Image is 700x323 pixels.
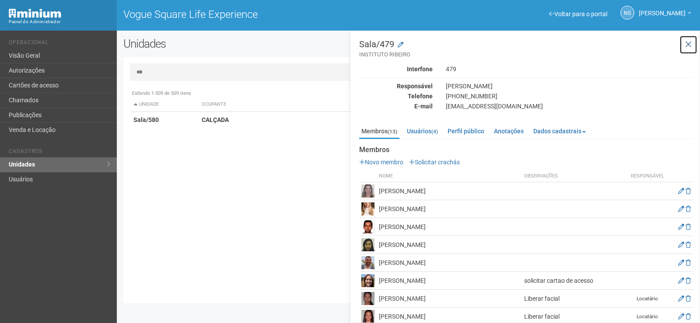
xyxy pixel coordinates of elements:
td: [PERSON_NAME] [377,236,522,254]
td: Liberar facial [522,290,625,308]
img: user.png [361,256,374,269]
th: Nome [377,170,522,182]
h3: Sala/479 [359,40,693,59]
div: [PHONE_NUMBER] [439,92,700,100]
td: [PERSON_NAME] [377,290,522,308]
li: Operacional [9,39,110,49]
img: user.png [361,220,374,233]
span: Nicolle Silva [639,1,686,17]
li: Cadastros [9,148,110,157]
a: Excluir membro [686,259,691,266]
a: NS [620,6,634,20]
div: E-mail [353,102,439,110]
td: [PERSON_NAME] [377,254,522,272]
a: Solicitar crachás [409,159,460,166]
div: Interfone [353,65,439,73]
a: Excluir membro [686,295,691,302]
a: Excluir membro [686,205,691,212]
a: Novo membro [359,159,403,166]
img: user.png [361,238,374,251]
small: INSTITUTO RIBEIRO [359,51,693,59]
th: Observações [522,170,625,182]
strong: Sala/580 [133,116,159,123]
h1: Vogue Square Life Experience [123,9,402,20]
a: Anotações [492,125,526,138]
a: Usuários(4) [405,125,440,138]
td: [PERSON_NAME] [377,218,522,236]
strong: CALÇADA [202,116,229,123]
a: Perfil público [445,125,486,138]
th: Ocupante: activate to sort column ascending [198,97,473,112]
a: Modificar a unidade [398,41,403,49]
td: Locatário [626,290,669,308]
h2: Unidades [123,37,353,50]
img: user.png [361,184,374,198]
td: [PERSON_NAME] [377,182,522,200]
a: Editar membro [678,259,684,266]
div: Exibindo 1-509 de 509 itens [130,90,687,97]
a: Voltar para o portal [549,10,607,17]
a: Excluir membro [686,241,691,248]
a: Editar membro [678,241,684,248]
th: Responsável [626,170,669,182]
a: Editar membro [678,188,684,194]
a: Excluir membro [686,188,691,194]
a: Excluir membro [686,223,691,230]
img: user.png [361,310,374,323]
td: [PERSON_NAME] [377,200,522,218]
strong: Membros [359,146,693,154]
div: Painel do Administrador [9,18,110,26]
a: Editar membro [678,313,684,320]
div: 479 [439,65,700,73]
small: (4) [431,129,438,135]
a: Membros(13) [359,125,399,139]
a: Editar membro [678,205,684,212]
img: user.png [361,292,374,305]
img: Minium [9,9,61,18]
td: solicitar cartao de acesso [522,272,625,290]
div: [PERSON_NAME] [439,82,700,90]
td: [PERSON_NAME] [377,272,522,290]
a: Dados cadastrais [531,125,588,138]
a: [PERSON_NAME] [639,11,691,18]
div: Telefone [353,92,439,100]
img: user.png [361,202,374,215]
small: (13) [388,129,397,135]
a: Excluir membro [686,277,691,284]
a: Editar membro [678,277,684,284]
div: Responsável [353,82,439,90]
a: Excluir membro [686,313,691,320]
img: user.png [361,274,374,287]
div: [EMAIL_ADDRESS][DOMAIN_NAME] [439,102,700,110]
th: Unidade: activate to sort column descending [130,97,198,112]
a: Editar membro [678,223,684,230]
a: Editar membro [678,295,684,302]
